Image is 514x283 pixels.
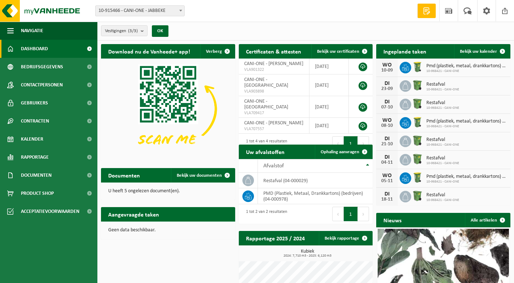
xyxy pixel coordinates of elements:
[200,44,234,59] button: Verberg
[242,136,287,151] div: 1 tot 4 van 4 resultaten
[108,228,228,233] p: Geen data beschikbaar.
[426,174,507,180] span: Pmd (plastiek, metaal, drankkartons) (bedrijven)
[380,191,394,197] div: DI
[380,99,394,105] div: DI
[321,150,359,154] span: Ophaling aanvragen
[426,87,459,92] span: 10-968421 - CANI-ONE
[242,249,373,258] h3: Kubiek
[101,59,235,159] img: Download de VHEPlus App
[152,25,168,37] button: OK
[244,99,288,110] span: CANI-ONE - [GEOGRAPHIC_DATA]
[380,136,394,142] div: DI
[21,58,63,76] span: Bedrijfsgegevens
[95,5,185,16] span: 10-915466 - CANI-ONE - JABBEKE
[426,198,459,202] span: 10-968421 - CANI-ONE
[411,61,423,73] img: WB-0240-HPE-GN-50
[171,168,234,183] a: Bekijk uw documenten
[380,160,394,165] div: 04-11
[426,69,507,73] span: 10-968421 - CANI-ONE
[426,63,507,69] span: Pmd (plastiek, metaal, drankkartons) (bedrijven)
[380,142,394,147] div: 21-10
[380,81,394,86] div: DI
[244,110,304,116] span: VLA709417
[411,116,423,128] img: WB-0240-HPE-GN-50
[380,86,394,91] div: 23-09
[309,96,348,118] td: [DATE]
[101,168,147,182] h2: Documenten
[309,74,348,96] td: [DATE]
[426,155,459,161] span: Restafval
[380,197,394,202] div: 18-11
[244,120,303,126] span: CANI-ONE - [PERSON_NAME]
[426,100,459,106] span: Restafval
[426,161,459,166] span: 10-968421 - CANI-ONE
[101,207,166,221] h2: Aangevraagde taken
[244,77,288,88] span: CANI-ONE - [GEOGRAPHIC_DATA]
[465,213,510,227] a: Alle artikelen
[426,119,507,124] span: Pmd (plastiek, metaal, drankkartons) (bedrijven)
[380,154,394,160] div: DI
[244,61,303,67] span: CANI-ONE - [PERSON_NAME]
[380,179,394,184] div: 05-11
[380,62,394,68] div: WO
[380,117,394,123] div: WO
[21,40,48,58] span: Dashboard
[101,25,148,36] button: Vestigingen(3/3)
[258,188,373,204] td: PMD (Plastiek, Metaal, Drankkartons) (bedrijven) (04-000978)
[411,79,423,91] img: WB-0370-HPE-GN-50
[344,207,358,221] button: 1
[108,189,228,194] p: U heeft 5 ongelezen document(en).
[411,171,423,184] img: WB-0240-HPE-GN-50
[242,206,287,222] div: 1 tot 2 van 2 resultaten
[311,44,372,59] a: Bekijk uw certificaten
[206,49,222,54] span: Verberg
[426,137,459,143] span: Restafval
[376,213,409,227] h2: Nieuws
[309,59,348,74] td: [DATE]
[426,143,459,147] span: 10-968421 - CANI-ONE
[21,130,43,148] span: Kalender
[358,136,369,151] button: Next
[263,163,284,169] span: Afvalstof
[239,231,312,245] h2: Rapportage 2025 / 2024
[380,173,394,179] div: WO
[258,173,373,188] td: restafval (04-000029)
[105,26,138,37] span: Vestigingen
[380,123,394,128] div: 08-10
[21,76,63,94] span: Contactpersonen
[411,153,423,165] img: WB-0370-HPE-GN-50
[239,145,292,159] h2: Uw afvalstoffen
[411,98,423,110] img: WB-0370-HPE-GN-50
[332,136,344,151] button: Previous
[101,44,197,58] h2: Download nu de Vanheede+ app!
[239,44,308,58] h2: Certificaten & attesten
[21,22,43,40] span: Navigatie
[177,173,222,178] span: Bekijk uw documenten
[358,207,369,221] button: Next
[376,44,434,58] h2: Ingeplande taken
[344,136,358,151] button: 1
[244,89,304,94] span: VLA903898
[21,112,49,130] span: Contracten
[411,190,423,202] img: WB-0370-HPE-GN-50
[332,207,344,221] button: Previous
[426,124,507,129] span: 10-968421 - CANI-ONE
[426,180,507,184] span: 10-968421 - CANI-ONE
[380,68,394,73] div: 10-09
[309,118,348,134] td: [DATE]
[242,254,373,258] span: 2024: 7,710 m3 - 2025: 6,120 m3
[319,231,372,245] a: Bekijk rapportage
[426,106,459,110] span: 10-968421 - CANI-ONE
[315,145,372,159] a: Ophaling aanvragen
[380,105,394,110] div: 07-10
[21,148,49,166] span: Rapportage
[454,44,510,59] a: Bekijk uw kalender
[21,184,54,202] span: Product Shop
[244,67,304,73] span: VLA901322
[426,82,459,87] span: Restafval
[128,29,138,33] count: (3/3)
[21,202,79,220] span: Acceptatievoorwaarden
[21,94,48,112] span: Gebruikers
[317,49,359,54] span: Bekijk uw certificaten
[411,134,423,147] img: WB-0370-HPE-GN-50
